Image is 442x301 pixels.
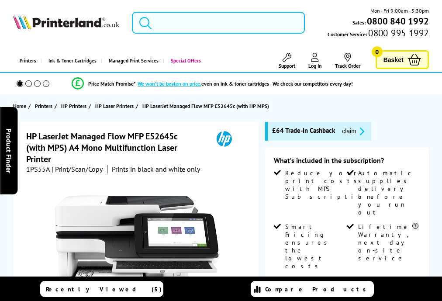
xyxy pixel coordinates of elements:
[328,29,428,38] span: Customer Service:
[26,165,50,173] span: 1PS55A
[370,7,429,15] span: Mon - Fri 9:00am - 5:30pm
[367,29,428,37] span: 0800 995 1992
[88,80,136,87] span: Price Match Promise*
[40,281,163,297] a: Recently Viewed (5)
[204,131,244,147] img: HP
[13,101,26,111] span: Home
[52,165,103,173] span: | Print/Scan/Copy
[142,101,271,111] a: HP LaserJet Managed Flow MFP E52645c (with HP MPS)
[358,223,411,262] span: flex-contract-details
[272,126,335,136] span: £64 Trade-in Cashback
[285,223,345,270] span: flex-contract-details
[251,281,374,297] a: Compare Products
[274,156,420,169] div: What’s included in the subscription?
[41,50,101,72] a: Ink & Toner Cartridges
[95,101,134,111] span: HP Laser Printers
[367,15,429,27] b: 0800 840 1992
[352,18,366,27] span: Sales:
[383,54,404,66] span: Basket
[95,101,136,111] a: HP Laser Printers
[112,165,200,173] i: Prints in black and white only
[13,101,28,111] a: Home
[35,101,52,111] span: Printers
[26,131,204,165] h1: HP LaserJet Managed Flow MFP E52645c (with MPS) A4 Mono Multifunction Laser Printer
[101,50,163,72] a: Managed Print Services
[46,285,162,293] span: Recently Viewed (5)
[4,128,13,173] span: Product Finder
[35,101,55,111] a: Printers
[61,101,89,111] a: HP Printers
[265,285,371,293] span: Compare Products
[13,14,119,29] img: Printerland Logo
[13,50,41,72] a: Printers
[279,62,295,69] span: Support
[358,169,418,216] span: flex-contract-details
[142,101,269,111] span: HP LaserJet Managed Flow MFP E52645c (with HP MPS)
[308,62,322,69] span: Log In
[136,80,353,87] div: - even on ink & toner cartridges - We check our competitors every day!
[13,14,119,31] a: Printerland Logo
[335,53,360,69] a: Track Order
[48,50,97,72] span: Ink & Toner Cartridges
[4,76,420,91] li: modal_Promise
[339,126,367,136] button: promo-description
[372,46,383,57] span: 0
[366,17,429,25] a: 0800 840 1992
[163,50,205,72] a: Special Offers
[376,50,429,69] a: Basket 0
[61,101,86,111] span: HP Printers
[285,169,373,201] span: flex-contract-details
[308,53,322,69] a: Log In
[138,80,201,87] span: We won’t be beaten on price,
[279,53,295,69] a: Support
